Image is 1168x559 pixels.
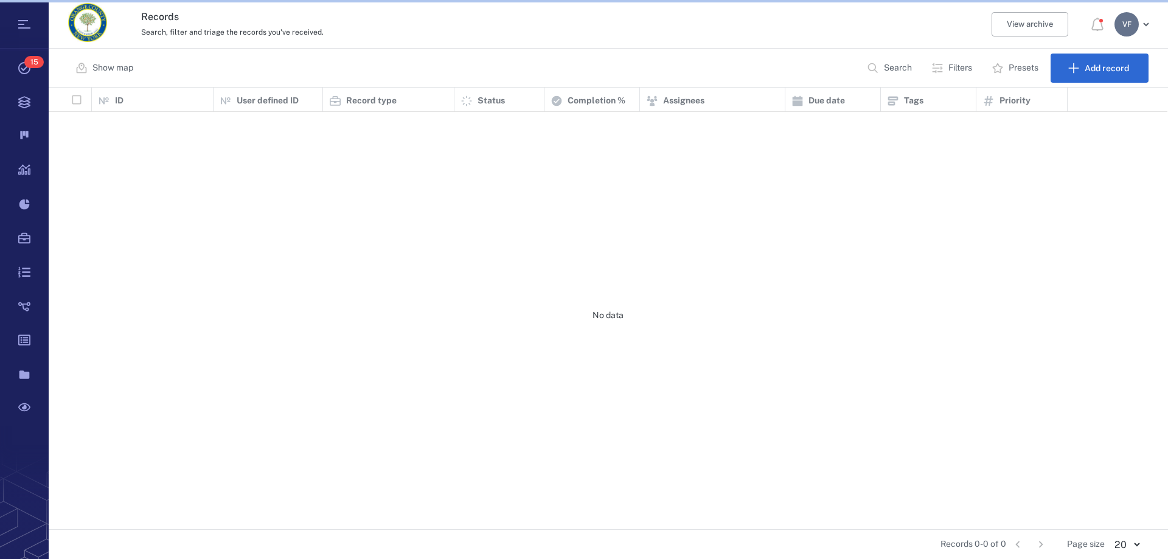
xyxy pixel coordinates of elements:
p: Search [884,62,912,74]
button: Filters [924,54,982,83]
h3: Records [141,10,804,24]
button: View archive [992,12,1068,36]
button: VF [1114,12,1153,36]
div: 20 [1105,538,1149,552]
p: User defined ID [237,95,299,107]
div: V F [1114,12,1139,36]
p: Filters [948,62,972,74]
div: No data [49,112,1167,519]
p: Status [478,95,505,107]
span: 15 [24,56,44,68]
span: Search, filter and triage the records you've received. [141,28,324,36]
p: Priority [999,95,1031,107]
p: Assignees [663,95,704,107]
button: Presets [984,54,1048,83]
img: Orange County Planning Department logo [68,3,107,42]
p: Completion % [568,95,625,107]
p: Record type [346,95,397,107]
p: Presets [1009,62,1038,74]
p: Due date [808,95,845,107]
button: Search [860,54,922,83]
nav: pagination navigation [1006,535,1052,554]
a: Go home [68,3,107,46]
p: Show map [92,62,133,74]
p: ID [115,95,123,107]
span: Page size [1067,538,1105,550]
button: Show map [68,54,143,83]
p: Tags [904,95,923,107]
button: Add record [1051,54,1149,83]
span: Records 0-0 of 0 [940,538,1006,550]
